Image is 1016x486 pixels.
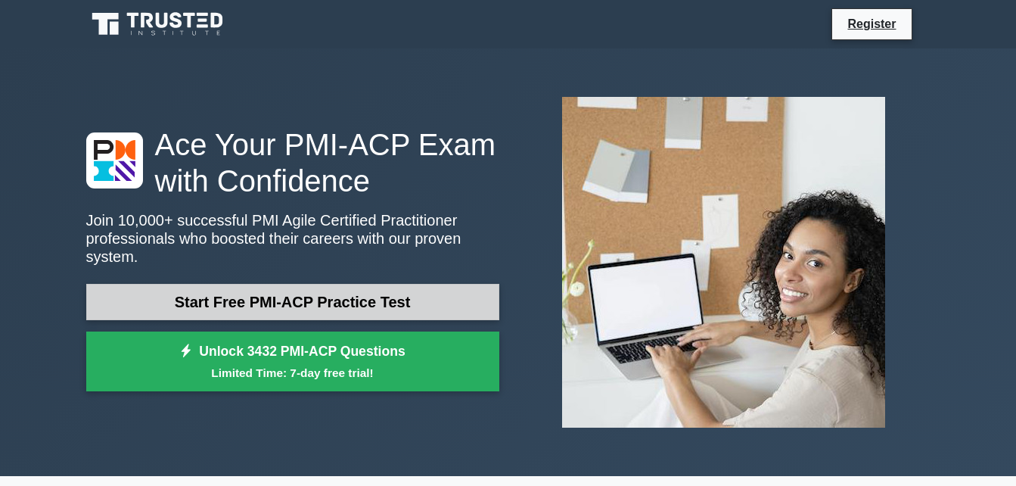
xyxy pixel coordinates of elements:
[86,211,499,266] p: Join 10,000+ successful PMI Agile Certified Practitioner professionals who boosted their careers ...
[86,332,499,392] a: Unlock 3432 PMI-ACP QuestionsLimited Time: 7-day free trial!
[86,126,499,199] h1: Ace Your PMI-ACP Exam with Confidence
[105,364,480,382] small: Limited Time: 7-day free trial!
[838,14,905,33] a: Register
[86,284,499,320] a: Start Free PMI-ACP Practice Test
